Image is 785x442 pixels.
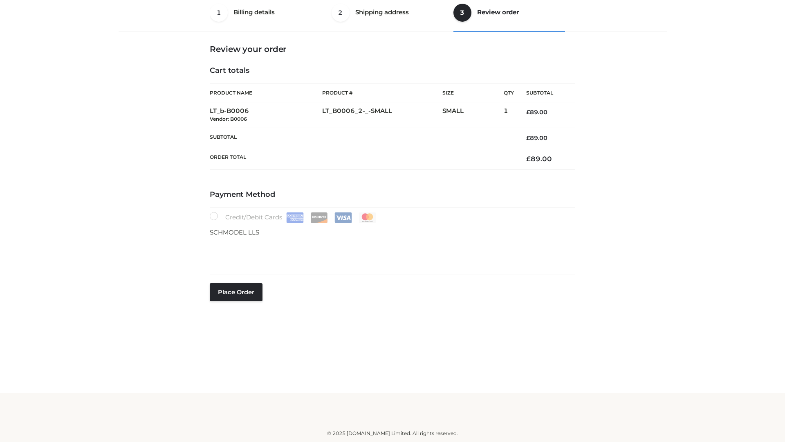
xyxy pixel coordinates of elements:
[322,83,442,102] th: Product #
[210,102,322,128] td: LT_b-B0006
[208,236,574,266] iframe: Secure payment input frame
[286,212,304,223] img: Amex
[210,148,514,170] th: Order Total
[359,212,376,223] img: Mastercard
[526,108,530,116] span: £
[322,102,442,128] td: LT_B0006_2-_-SMALL
[526,108,547,116] bdi: 89.00
[210,83,322,102] th: Product Name
[504,83,514,102] th: Qty
[210,190,575,199] h4: Payment Method
[210,44,575,54] h3: Review your order
[514,84,575,102] th: Subtotal
[442,102,504,128] td: SMALL
[210,116,247,122] small: Vendor: B0006
[442,84,500,102] th: Size
[334,212,352,223] img: Visa
[210,128,514,148] th: Subtotal
[210,212,377,223] label: Credit/Debit Cards
[210,66,575,75] h4: Cart totals
[526,155,552,163] bdi: 89.00
[526,155,531,163] span: £
[210,283,262,301] button: Place order
[504,102,514,128] td: 1
[526,134,530,142] span: £
[210,227,575,238] p: SCHMODEL LLS
[526,134,547,142] bdi: 89.00
[121,429,664,437] div: © 2025 [DOMAIN_NAME] Limited. All rights reserved.
[310,212,328,223] img: Discover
